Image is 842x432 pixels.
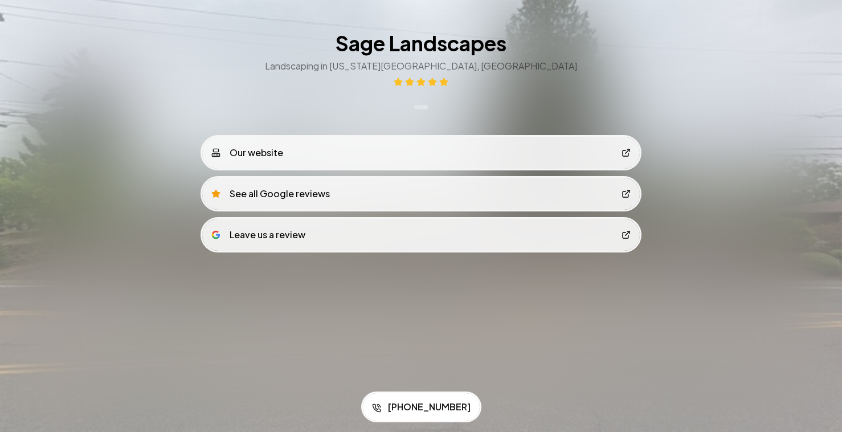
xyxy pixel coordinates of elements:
h3: Landscaping in [US_STATE][GEOGRAPHIC_DATA], [GEOGRAPHIC_DATA] [265,59,577,73]
a: Our website [202,137,640,169]
h1: Sage Landscapes [336,32,506,55]
div: Our website [211,146,283,160]
img: google logo [211,230,220,239]
a: google logoLeave us a review [202,219,640,251]
div: Leave us a review [211,228,305,242]
div: See all Google reviews [211,187,330,201]
a: [PHONE_NUMBER] [363,393,480,421]
a: See all Google reviews [202,178,640,210]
